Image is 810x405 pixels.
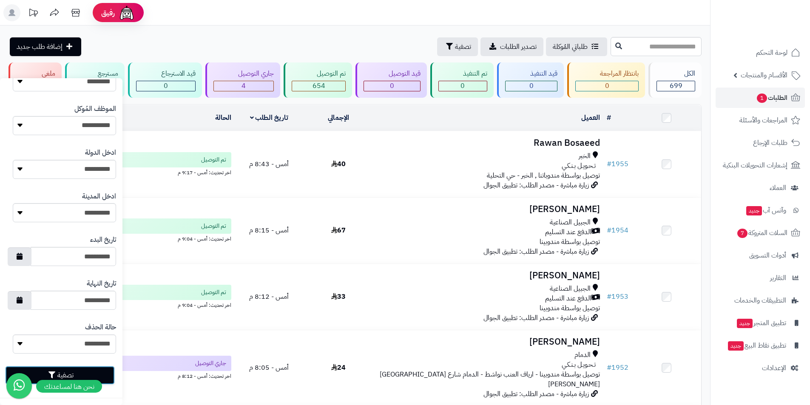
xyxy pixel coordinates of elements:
[506,81,557,91] div: 0
[728,341,744,351] span: جديد
[579,151,591,161] span: الخبر
[716,313,805,333] a: تطبيق المتجرجديد
[607,225,611,235] span: #
[455,42,471,52] span: تصفية
[63,62,127,98] a: مسترجع 0
[73,69,119,79] div: مسترجع
[607,159,628,169] a: #1955
[716,245,805,266] a: أدوات التسويق
[716,335,805,356] a: تطبيق نقاط البيعجديد
[756,47,787,59] span: لوحة التحكم
[483,389,589,399] span: زيارة مباشرة - مصدر الطلب: تطبيق الجوال
[741,69,787,81] span: الأقسام والمنتجات
[566,62,647,98] a: بانتظار المراجعة 0
[376,204,600,214] h3: [PERSON_NAME]
[716,155,805,176] a: إشعارات التحويلات البنكية
[727,340,786,351] span: تطبيق نقاط البيع
[670,81,682,91] span: 699
[483,313,589,323] span: زيارة مباشرة - مصدر الطلب: تطبيق الجوال
[500,42,537,52] span: تصدير الطلبات
[550,218,591,227] span: الجبيل الصناعية
[242,81,246,91] span: 4
[576,81,639,91] div: 0
[716,178,805,198] a: العملاء
[757,93,767,103] span: 1
[756,92,787,104] span: الطلبات
[204,62,282,98] a: جاري التوصيل 4
[10,37,81,56] a: إضافة طلب جديد
[85,323,116,332] label: حالة الحذف
[737,229,748,238] span: 7
[380,369,600,389] span: توصيل بواسطة مندوبينا - ارياف العنب نواشط - الدمام شارع [GEOGRAPHIC_DATA][PERSON_NAME]
[553,42,588,52] span: طلباتي المُوكلة
[87,279,116,289] label: تاريخ النهاية
[214,81,274,91] div: 4
[118,4,135,21] img: ai-face.png
[716,133,805,153] a: طلبات الإرجاع
[480,37,543,56] a: تصدير الطلبات
[737,319,753,328] span: جديد
[201,288,226,297] span: تم التوصيل
[460,81,465,91] span: 0
[250,113,289,123] a: تاريخ الطلب
[376,337,600,347] h3: [PERSON_NAME]
[505,69,557,79] div: قيد التنفيذ
[545,227,591,237] span: الدفع عند التسليم
[313,81,325,91] span: 654
[607,225,628,235] a: #1954
[5,366,115,385] button: تصفية
[762,362,786,374] span: الإعدادات
[607,292,628,302] a: #1953
[562,161,596,171] span: تـحـويـل بـنـكـي
[749,249,786,261] span: أدوات التسويق
[282,62,354,98] a: تم التوصيل 654
[126,62,204,98] a: قيد الاسترجاع 0
[438,69,488,79] div: تم التنفيذ
[745,204,786,216] span: وآتس آب
[734,295,786,306] span: التطبيقات والخدمات
[331,363,346,373] span: 24
[716,290,805,311] a: التطبيقات والخدمات
[23,4,44,23] a: تحديثات المنصة
[716,223,805,243] a: السلات المتروكة7
[249,292,289,302] span: أمس - 8:12 م
[331,225,346,235] span: 67
[292,81,345,91] div: 654
[437,37,478,56] button: تصفية
[605,81,609,91] span: 0
[249,363,289,373] span: أمس - 8:05 م
[439,81,487,91] div: 0
[101,8,115,18] span: رفيق
[770,182,786,194] span: العملاء
[574,350,591,360] span: الدمام
[562,360,596,370] span: تـحـويـل بـنـكـي
[17,69,55,79] div: ملغي
[723,159,787,171] span: إشعارات التحويلات البنكية
[716,358,805,378] a: الإعدادات
[550,284,591,294] span: الجبيل الصناعية
[390,81,394,91] span: 0
[85,148,116,158] label: ادخل الدولة
[716,110,805,130] a: المراجعات والأسئلة
[753,137,787,149] span: طلبات الإرجاع
[331,292,346,302] span: 33
[483,246,589,257] span: زيارة مباشرة - مصدر الطلب: تطبيق الجوال
[249,159,289,169] span: أمس - 8:43 م
[376,138,600,148] h3: Rawan Bosaeed
[529,81,534,91] span: 0
[292,69,346,79] div: تم التوصيل
[752,20,802,37] img: logo-2.png
[716,42,805,63] a: لوحة التحكم
[213,69,274,79] div: جاري التوصيل
[136,69,196,79] div: قيد الاسترجاع
[201,156,226,164] span: تم التوصيل
[201,222,226,230] span: تم التوصيل
[739,114,787,126] span: المراجعات والأسئلة
[483,180,589,190] span: زيارة مباشرة - مصدر الطلب: تطبيق الجوال
[82,192,116,201] label: ادخل المدينة
[90,235,116,245] label: تاريخ البدء
[331,159,346,169] span: 40
[546,37,607,56] a: طلباتي المُوكلة
[581,113,600,123] a: العميل
[487,170,600,181] span: توصيل بواسطة مندوباتنا , الخبر - حي التحلية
